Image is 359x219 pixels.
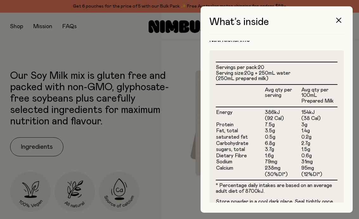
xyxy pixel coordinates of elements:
span: 20g + 250mL water (250mL prepared milk) [216,71,291,81]
span: Calcium [216,166,233,171]
td: 31mg [301,159,337,165]
td: 0.5g [265,134,301,141]
span: Dietary Fibre [216,153,247,158]
td: 3.7g [265,147,301,153]
td: 154kJ [301,107,337,116]
p: * Percentage daily intakes are based on an average adult diet of 8700kJ. [216,183,337,194]
td: 0.6g [301,153,337,159]
span: Carbohydrate [216,141,248,146]
span: saturated fat [216,135,248,140]
td: 6.8g [265,141,301,147]
td: 0.2g [301,134,337,141]
td: 386kJ [265,107,301,116]
span: Energy [216,110,233,115]
th: Avg qty per 100mL Prepared Milk [301,84,337,107]
td: 3g [301,122,337,128]
td: 79mg [265,159,301,165]
p: Store powder in a cool dark place. Seal tightly once opened and use [DATE]. Once added to water, ... [216,199,337,216]
td: 95mg [301,165,337,172]
span: Protein [216,122,234,127]
td: 2.7g [301,141,337,147]
td: 7.5g [265,122,301,128]
td: 1.4g [301,128,337,134]
li: Serving size: [216,71,337,82]
span: Fat, total [216,128,238,133]
span: 20 [258,65,264,70]
span: sugars, total [216,147,245,152]
td: 1.5g [301,147,337,153]
h3: What’s inside [209,16,344,34]
td: 3.5g [265,128,301,134]
li: Servings per pack: [216,65,337,71]
span: Sodium [216,159,232,164]
td: 238mg [265,165,301,172]
td: (92 Cal) [265,116,301,122]
td: (38 Cal) [301,116,337,122]
th: Avg qty per serving [265,84,301,107]
td: (12%DI*) [301,172,337,180]
td: (30%DI*) [265,172,301,180]
td: 1.6g [265,153,301,159]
